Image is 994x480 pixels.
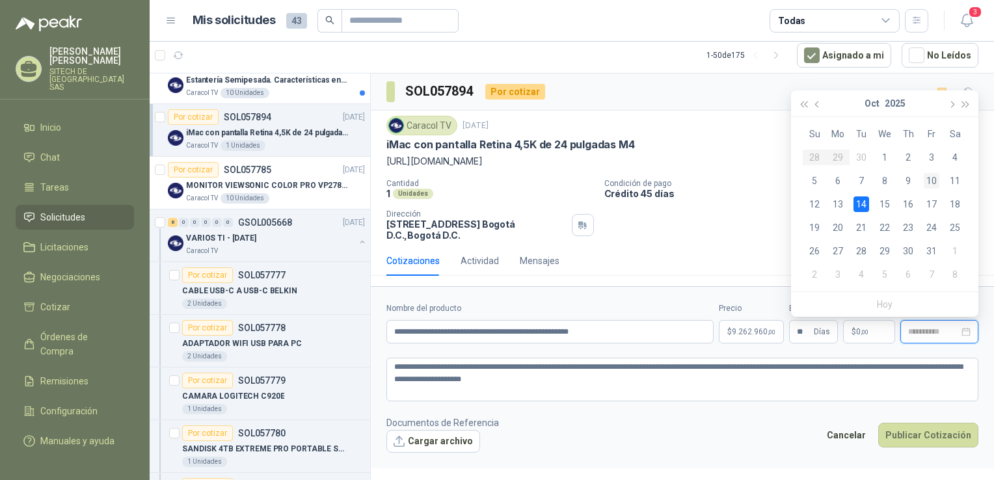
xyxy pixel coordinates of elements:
[221,193,269,204] div: 10 Unidades
[16,265,134,289] a: Negociaciones
[873,239,896,263] td: 2025-10-29
[850,169,873,193] td: 2025-10-07
[877,173,893,189] div: 8
[853,150,869,165] div: 30
[520,254,559,268] div: Mensajes
[947,243,963,259] div: 1
[873,193,896,216] td: 2025-10-15
[182,267,233,283] div: Por cotizar
[924,267,939,282] div: 7
[238,271,286,280] p: SOL057777
[943,146,967,169] td: 2025-10-04
[900,267,916,282] div: 6
[807,196,822,212] div: 12
[878,423,978,447] button: Publicar Cotización
[947,173,963,189] div: 11
[877,243,893,259] div: 29
[386,209,567,219] p: Dirección
[873,263,896,286] td: 2025-11-05
[201,218,211,227] div: 0
[182,299,227,309] div: 2 Unidades
[223,218,233,227] div: 0
[807,243,822,259] div: 26
[853,220,869,235] div: 21
[896,263,920,286] td: 2025-11-06
[900,243,916,259] div: 30
[850,263,873,286] td: 2025-11-04
[238,218,292,227] p: GSOL005668
[896,122,920,146] th: Th
[947,196,963,212] div: 18
[900,150,916,165] div: 2
[168,235,183,251] img: Company Logo
[168,162,219,178] div: Por cotizar
[896,193,920,216] td: 2025-10-16
[16,369,134,393] a: Remisiones
[40,150,60,165] span: Chat
[150,315,370,367] a: Por cotizarSOL057778ADAPTADOR WIFI USB PARA PC2 Unidades
[221,140,265,151] div: 1 Unidades
[947,267,963,282] div: 8
[182,390,284,403] p: CAMARA LOGITECH C920E
[16,175,134,200] a: Tareas
[40,180,69,194] span: Tareas
[182,338,302,350] p: ADAPTADOR WIFI USB PARA PC
[386,179,594,188] p: Cantidad
[920,122,943,146] th: Fr
[850,146,873,169] td: 2025-09-30
[820,423,873,447] button: Cancelar
[386,154,978,168] p: [URL][DOMAIN_NAME]
[900,173,916,189] div: 9
[850,239,873,263] td: 2025-10-28
[830,196,846,212] div: 13
[924,173,939,189] div: 10
[186,232,256,245] p: VARIOS TI - [DATE]
[943,239,967,263] td: 2025-11-01
[896,169,920,193] td: 2025-10-09
[830,220,846,235] div: 20
[719,320,784,343] p: $9.262.960,00
[393,189,433,199] div: Unidades
[873,146,896,169] td: 2025-10-01
[238,376,286,385] p: SOL057779
[852,328,856,336] span: $
[920,169,943,193] td: 2025-10-10
[212,218,222,227] div: 0
[182,285,297,297] p: CABLE USB-C A USB-C BELKIN
[16,325,134,364] a: Órdenes de Compra
[343,217,365,229] p: [DATE]
[463,120,489,132] p: [DATE]
[900,220,916,235] div: 23
[943,169,967,193] td: 2025-10-11
[830,173,846,189] div: 6
[49,68,134,91] p: SITECH DE [GEOGRAPHIC_DATA] SAS
[182,443,344,455] p: SANDISK 4TB EXTREME PRO PORTABLE SSD V2
[221,88,269,98] div: 10 Unidades
[40,270,100,284] span: Negociaciones
[920,193,943,216] td: 2025-10-17
[168,215,368,256] a: 8 0 0 0 0 0 GSOL005668[DATE] Company LogoVARIOS TI - [DATE]Caracol TV
[182,351,227,362] div: 2 Unidades
[16,429,134,453] a: Manuales y ayuda
[924,150,939,165] div: 3
[182,320,233,336] div: Por cotizar
[186,180,348,192] p: MONITOR VIEWSONIC COLOR PRO VP2786-4K
[826,239,850,263] td: 2025-10-27
[826,216,850,239] td: 2025-10-20
[150,104,370,157] a: Por cotizarSOL057894[DATE] Company LogoiMac con pantalla Retina 4,5K de 24 pulgadas M4Caracol TV1...
[853,243,869,259] div: 28
[877,220,893,235] div: 22
[16,145,134,170] a: Chat
[40,210,85,224] span: Solicitudes
[16,205,134,230] a: Solicitudes
[814,321,830,343] span: Días
[803,169,826,193] td: 2025-10-05
[325,16,334,25] span: search
[885,90,906,116] button: 2025
[186,88,218,98] p: Caracol TV
[943,263,967,286] td: 2025-11-08
[896,239,920,263] td: 2025-10-30
[386,219,567,241] p: [STREET_ADDRESS] Bogotá D.C. , Bogotá D.C.
[768,328,775,336] span: ,00
[16,295,134,319] a: Cotizar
